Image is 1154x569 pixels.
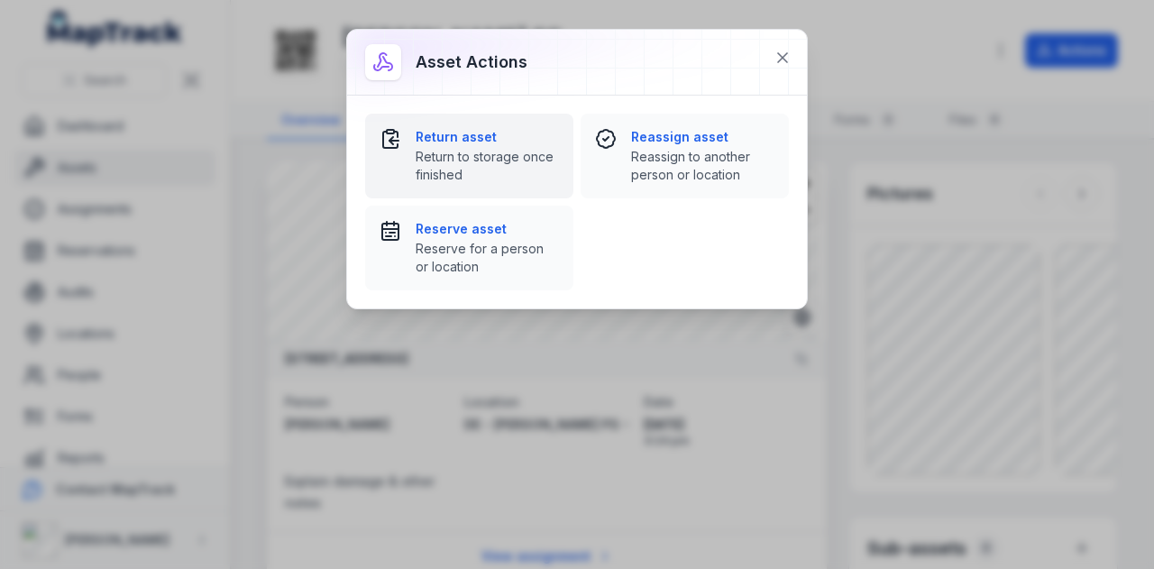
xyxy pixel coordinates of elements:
[365,114,573,198] button: Return assetReturn to storage once finished
[416,50,527,75] h3: Asset actions
[416,128,559,146] strong: Return asset
[416,220,559,238] strong: Reserve asset
[631,148,774,184] span: Reassign to another person or location
[365,206,573,290] button: Reserve assetReserve for a person or location
[581,114,789,198] button: Reassign assetReassign to another person or location
[631,128,774,146] strong: Reassign asset
[416,240,559,276] span: Reserve for a person or location
[416,148,559,184] span: Return to storage once finished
